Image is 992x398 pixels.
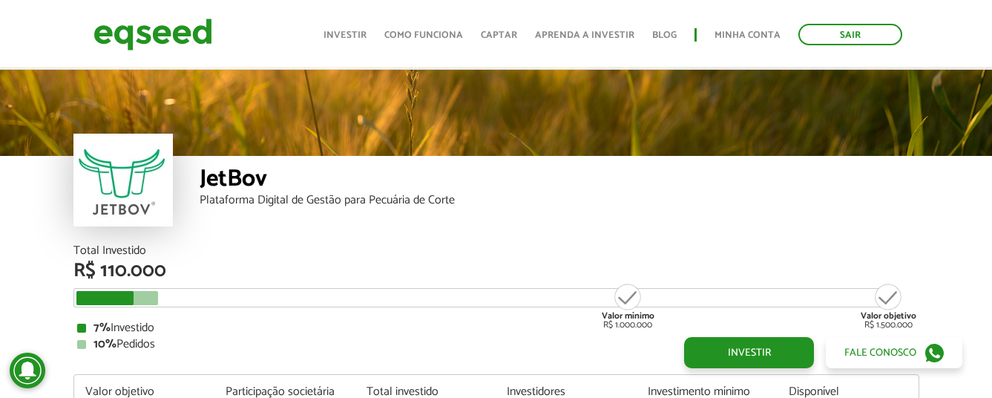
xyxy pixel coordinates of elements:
[648,386,766,398] div: Investimento mínimo
[200,167,919,195] div: JetBov
[85,386,204,398] div: Valor objetivo
[789,386,907,398] div: Disponível
[652,30,677,40] a: Blog
[93,334,116,354] strong: 10%
[77,322,916,334] div: Investido
[384,30,463,40] a: Como funciona
[861,309,916,323] strong: Valor objetivo
[367,386,485,398] div: Total investido
[535,30,634,40] a: Aprenda a investir
[93,318,111,338] strong: 7%
[77,339,916,350] div: Pedidos
[798,24,902,45] a: Sair
[481,30,517,40] a: Captar
[600,282,656,330] div: R$ 1.000.000
[684,337,814,368] a: Investir
[73,245,919,257] div: Total Investido
[226,386,344,398] div: Participação societária
[602,309,654,323] strong: Valor mínimo
[861,282,916,330] div: R$ 1.500.000
[200,195,919,206] div: Plataforma Digital de Gestão para Pecuária de Corte
[73,261,919,281] div: R$ 110.000
[323,30,367,40] a: Investir
[507,386,625,398] div: Investidores
[826,337,962,368] a: Fale conosco
[93,15,212,54] img: EqSeed
[715,30,781,40] a: Minha conta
